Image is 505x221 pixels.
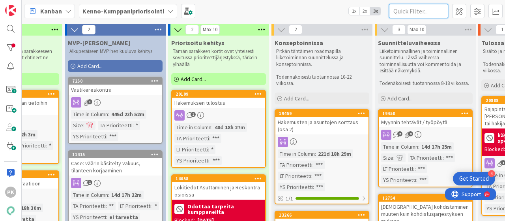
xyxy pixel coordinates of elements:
span: : [415,164,416,173]
span: Add Card... [284,95,309,102]
div: Size [71,121,83,130]
span: 4 [408,131,413,136]
div: 13266 [275,212,368,219]
span: : [208,145,209,154]
span: 2 [82,25,95,34]
span: : [83,121,84,130]
div: Time in Column [71,110,108,119]
span: : [108,191,109,199]
div: Hakemusten ja asuntojen sorttaus (osa 2) [275,117,368,134]
div: Myynnin tehtävät / työpöytä [379,117,472,127]
div: 19458 [379,110,472,117]
div: 7250 [69,77,162,85]
div: Max 10 [203,28,217,32]
div: 11415Case: väärin käsitelty vakuus, tilanteen korjaaminen [69,151,162,176]
div: 20109 [176,91,265,97]
div: 19459 [275,110,368,117]
div: YS Prioriteetti [174,156,209,165]
div: 19458Myynnin tehtävät / työpöytä [379,110,472,127]
p: Todenäköisesti tuotannossa 8-18 viikossa. [380,80,471,87]
p: Alkuperäiseen MVP:hen kuuluva kehitys [69,48,161,55]
div: 40d 18h 27m [213,123,247,132]
span: 2 [289,25,302,34]
div: Get Started [459,175,489,183]
div: 19458 [382,111,472,116]
span: Add Card... [77,62,103,70]
div: TA Prioriteetti [174,134,209,143]
span: : [418,142,419,151]
span: 2x [359,7,370,15]
div: Hakemuksen tulostus [172,98,265,108]
span: : [133,121,134,130]
span: : [312,161,314,169]
div: 14058Lokitiedot Asuttaminen ja Reskontra osioissa [172,175,265,200]
span: : [311,172,312,180]
div: 129d 18h 30m [6,204,43,212]
div: Max 10 [410,28,424,32]
div: YS Prioriteetti [278,183,313,191]
div: YS Prioriteetti [71,132,106,141]
span: Support [17,1,36,11]
div: Case: väärin käsitelty vakuus, tilanteen korjaaminen [69,158,162,176]
div: 7250 [72,78,162,84]
span: : [315,149,316,158]
span: Kanban [40,6,62,16]
div: LT Prioriteetti [118,202,151,210]
b: Kenno-Kumppanipriorisointi [82,7,164,15]
span: : [443,153,444,162]
div: Time in Column [174,123,211,132]
div: 12754 [382,195,472,201]
div: 19459 [279,111,368,116]
div: 11415 [72,152,162,157]
span: : [393,153,395,162]
div: 1/1 [275,194,368,204]
p: Pitkän tähtäimen roadmapilla liiketoiminnan suunnittelussa ja konseptoinnissa. [276,48,368,68]
p: Todennäköisesti tuotannossa 10-22 viikossa. [276,74,368,87]
div: 7250Vastikereskontra [69,77,162,95]
span: 2 [185,25,199,34]
span: Konseptoinnissa [275,39,323,47]
div: PK [5,187,16,198]
div: Time in Column [381,142,418,151]
div: TA Prioriteetti [71,202,106,210]
span: 2 [191,112,196,117]
div: Blocked: [484,145,505,153]
div: 14d 17h 25m [419,142,454,151]
div: YS Prioriteetti [381,176,416,184]
div: LT Prioriteetti [278,172,311,180]
div: 11415 [69,151,162,158]
img: avatar [5,205,16,216]
span: : [106,132,107,141]
span: 1 / 1 [286,195,293,203]
div: 14058 [172,175,265,182]
span: : [46,141,47,150]
span: : [209,156,211,165]
div: TA Prioriteetti [408,153,443,162]
span: Add Card... [387,95,413,102]
span: : [416,176,417,184]
div: 445d 23h 52m [109,110,146,119]
div: 19459Hakemusten ja asuntojen sorttaus (osa 2) [275,110,368,134]
div: LT Prioriteetti [174,145,208,154]
span: Suunnitteluvaiheessa [378,39,441,47]
span: : [313,183,314,191]
span: 2 [397,131,402,136]
div: Size [381,153,393,162]
div: 12754 [379,195,472,202]
span: : [108,110,109,119]
div: Open Get Started checklist, remaining modules: 4 [453,172,495,185]
div: Vastikereskontra [69,85,162,95]
p: Liiketoiminnallinen ja toiminnallinen suunnittelu. Tässä vaiheessa toiminnallisuutta voi kommento... [380,48,471,74]
span: : [209,134,210,143]
div: 4 [488,170,495,177]
div: 33d 22h 3m [6,130,37,139]
div: 20109 [172,91,265,98]
span: : [106,202,107,210]
div: Time in Column [71,191,108,199]
span: 3 [87,99,92,104]
div: 20109Hakemuksen tulostus [172,91,265,108]
span: 1x [349,7,359,15]
div: 221d 18h 29m [316,149,353,158]
span: 3x [370,7,381,15]
span: Add Card... [181,76,206,83]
